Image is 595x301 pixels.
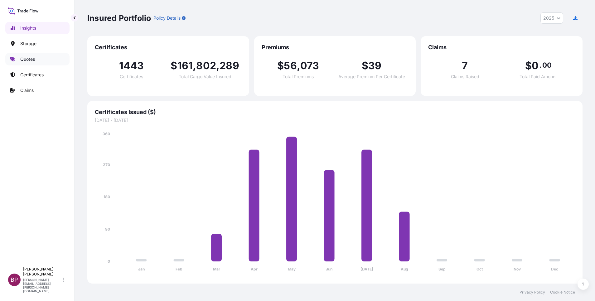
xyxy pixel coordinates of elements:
[284,61,297,71] span: 56
[5,84,70,97] a: Claims
[514,267,521,271] tspan: Nov
[438,267,446,271] tspan: Sep
[360,267,373,271] tspan: [DATE]
[138,267,145,271] tspan: Jan
[338,74,405,79] span: Average Premium Per Certificate
[520,74,557,79] span: Total Paid Amount
[108,259,110,264] tspan: 0
[283,74,314,79] span: Total Premiums
[103,162,110,167] tspan: 270
[543,15,554,21] span: 2025
[87,13,151,23] p: Insured Portfolio
[542,63,552,68] span: 00
[95,117,575,123] span: [DATE] - [DATE]
[5,53,70,65] a: Quotes
[20,87,34,93] p: Claims
[5,69,70,81] a: Certificates
[216,61,220,71] span: ,
[11,277,18,283] span: BP
[262,44,409,51] span: Premiums
[551,267,558,271] tspan: Dec
[23,267,62,277] p: [PERSON_NAME] [PERSON_NAME]
[277,61,284,71] span: $
[297,61,300,71] span: ,
[153,15,181,21] p: Policy Details
[95,44,242,51] span: Certificates
[95,108,575,116] span: Certificates Issued ($)
[451,74,479,79] span: Claims Raised
[23,278,62,293] p: [PERSON_NAME][EMAIL_ADDRESS][PERSON_NAME][DOMAIN_NAME]
[476,267,483,271] tspan: Oct
[20,56,35,62] p: Quotes
[539,63,541,68] span: .
[176,267,182,271] tspan: Feb
[105,227,110,232] tspan: 90
[5,22,70,34] a: Insights
[251,267,258,271] tspan: Apr
[179,74,231,79] span: Total Cargo Value Insured
[300,61,319,71] span: 073
[428,44,575,51] span: Claims
[326,267,332,271] tspan: Jun
[5,37,70,50] a: Storage
[119,61,144,71] span: 1443
[220,61,239,71] span: 289
[171,61,177,71] span: $
[104,194,110,199] tspan: 180
[103,131,110,136] tspan: 360
[20,25,36,31] p: Insights
[462,61,468,71] span: 7
[540,12,563,24] button: Year Selector
[177,61,193,71] span: 161
[288,267,296,271] tspan: May
[120,74,143,79] span: Certificates
[520,290,545,295] a: Privacy Policy
[368,61,381,71] span: 39
[362,61,368,71] span: $
[550,290,575,295] a: Cookie Notice
[20,41,36,47] p: Storage
[20,72,44,78] p: Certificates
[532,61,539,71] span: 0
[213,267,220,271] tspan: Mar
[193,61,196,71] span: ,
[401,267,408,271] tspan: Aug
[196,61,216,71] span: 802
[525,61,532,71] span: $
